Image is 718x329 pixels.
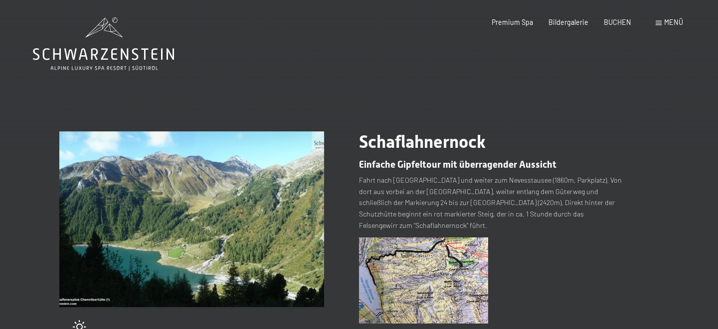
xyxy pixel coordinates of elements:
[359,159,556,170] span: Einfache Gipfeltour mit überragender Aussicht
[604,18,631,26] a: BUCHEN
[359,237,488,323] img: Schaflahnernock
[359,175,623,231] p: Fahrt nach [GEOGRAPHIC_DATA] und weiter zum Nevesstausee (1860m, Parkplatz). Von dort aus vorbei ...
[548,18,588,26] a: Bildergalerie
[664,18,683,26] span: Menü
[359,131,486,152] span: Schaflahnernock
[59,131,324,307] img: Schaflahnernock
[492,18,533,26] a: Premium Spa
